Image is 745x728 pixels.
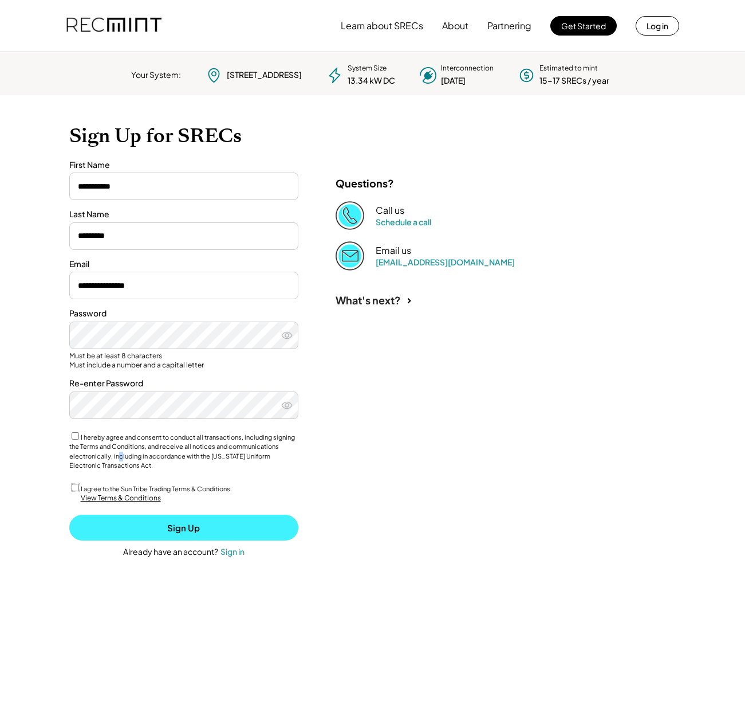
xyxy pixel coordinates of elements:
div: Interconnection [441,64,494,73]
a: Schedule a call [376,217,431,227]
div: 13.34 kW DC [348,75,395,87]
div: [STREET_ADDRESS] [227,69,302,81]
div: Re-enter Password [69,378,298,389]
div: Email us [376,245,411,257]
button: Sign Up [69,515,298,541]
h1: Sign Up for SRECs [69,124,676,148]
div: Questions? [336,177,394,190]
div: [DATE] [441,75,466,87]
label: I agree to the Sun Tribe Trading Terms & Conditions. [81,485,232,492]
img: Email%202%403x.png [336,241,364,270]
button: About [442,14,468,37]
div: Already have an account? [123,546,218,558]
div: Your System: [131,69,181,81]
button: Partnering [487,14,531,37]
div: 15-17 SRECs / year [539,75,609,87]
div: Estimated to mint [539,64,598,73]
a: [EMAIL_ADDRESS][DOMAIN_NAME] [376,257,515,267]
img: Phone%20copy%403x.png [336,201,364,230]
button: Learn about SRECs [341,14,423,37]
div: Last Name [69,209,298,220]
div: Call us [376,205,404,217]
img: recmint-logotype%403x.png [66,6,161,45]
div: First Name [69,159,298,171]
div: Email [69,259,298,270]
div: System Size [348,64,387,73]
div: Must be at least 8 characters Must include a number and a capital letter [69,351,298,369]
div: Sign in [220,546,245,557]
label: I hereby agree and consent to conduct all transactions, including signing the Terms and Condition... [69,433,295,469]
button: Get Started [550,16,617,36]
div: What's next? [336,293,401,307]
div: Password [69,308,298,319]
div: View Terms & Conditions [81,494,161,503]
button: Log in [636,16,679,36]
